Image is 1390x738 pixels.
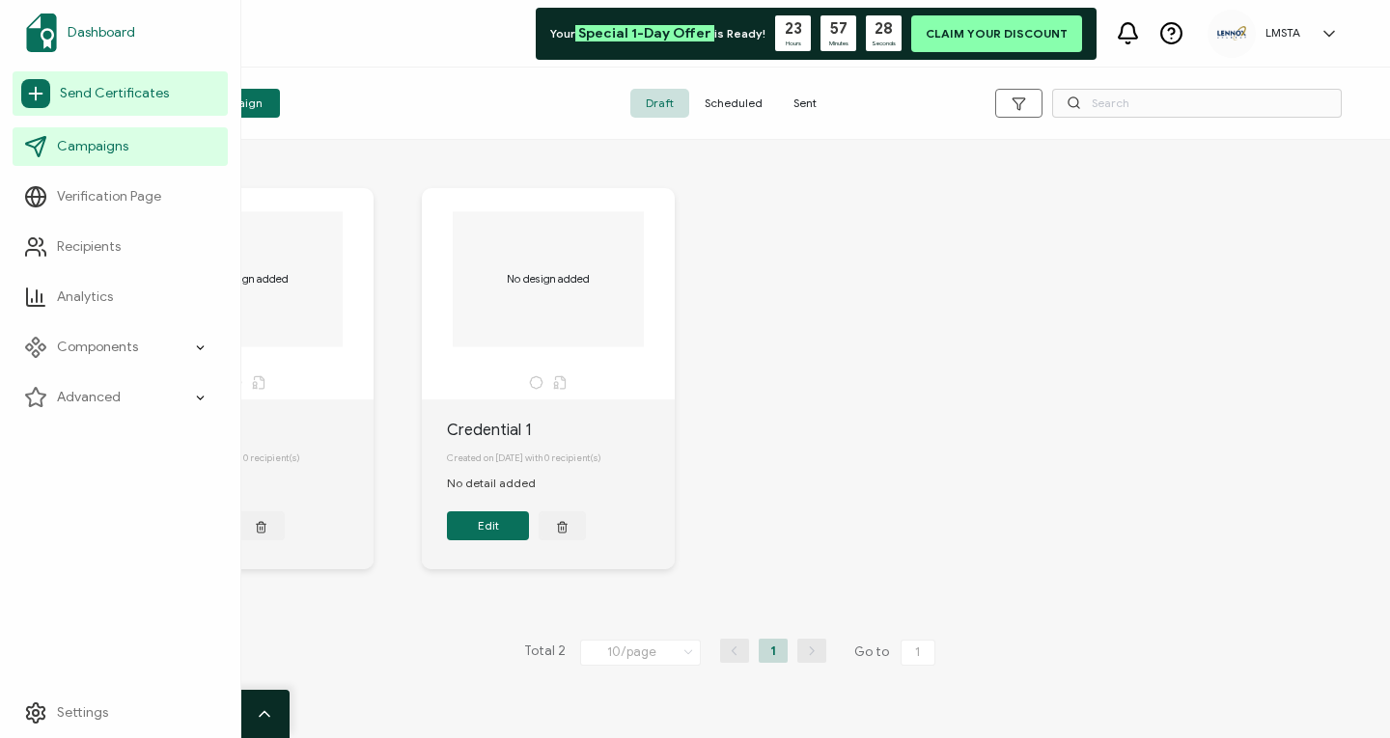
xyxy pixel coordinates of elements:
[785,19,802,39] span: 23
[57,338,138,357] span: Components
[580,640,701,666] input: Select
[146,442,374,475] div: Created on [DATE] with 0 recipient(s)
[57,137,128,156] span: Campaigns
[911,15,1082,52] div: Claim Your Discount
[60,84,169,103] span: Send Certificates
[1265,26,1300,40] h5: LMSTA
[447,511,529,540] button: Edit
[57,703,108,723] span: Settings
[57,287,113,307] span: Analytics
[13,71,228,116] a: Send Certificates
[575,25,714,41] span: Special 1-Day Offer
[13,127,228,166] a: Campaigns
[759,639,788,663] li: 1
[872,39,896,48] span: Seconds
[829,39,848,48] span: Minutes
[68,23,135,42] span: Dashboard
[1217,26,1246,41] img: 5a076f86-c7f5-4575-97dc-bca6c70d1513.png
[689,89,778,118] span: Scheduled
[830,19,848,39] span: 57
[13,178,228,216] a: Verification Page
[524,639,566,666] span: Total 2
[57,237,121,257] span: Recipients
[1293,645,1390,738] iframe: Chat Widget
[447,419,675,442] div: Credential 1
[875,19,893,39] span: 28
[550,25,765,42] p: Your is Ready!
[13,694,228,732] a: Settings
[786,39,801,48] span: Hours
[13,228,228,266] a: Recipients
[146,419,374,442] div: Credential 2
[13,278,228,316] a: Analytics
[447,475,555,492] div: No detail added
[630,89,689,118] span: Draft
[778,89,832,118] span: Sent
[854,639,939,666] span: Go to
[57,187,161,206] span: Verification Page
[1052,89,1342,118] input: Search
[57,388,121,407] span: Advanced
[13,6,228,60] a: Dashboard
[447,442,675,475] div: Created on [DATE] with 0 recipient(s)
[26,14,57,52] img: sertifier-logomark-colored.svg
